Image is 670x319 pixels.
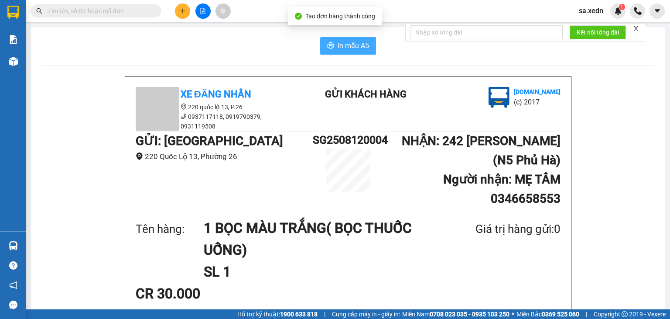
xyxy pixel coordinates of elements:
[175,3,190,19] button: plus
[136,134,283,148] b: GỬI : [GEOGRAPHIC_DATA]
[338,40,369,51] span: In mẫu A5
[9,261,17,270] span: question-circle
[325,89,407,100] b: Gửi khách hàng
[237,309,318,319] span: Hỗ trợ kỹ thuật:
[204,261,433,283] h1: SL 1
[313,132,383,149] h1: SG2508120004
[181,89,251,100] b: Xe Đăng Nhân
[48,6,151,16] input: Tìm tên, số ĐT hoặc mã đơn
[181,104,187,110] span: environment
[620,4,623,10] span: 1
[36,8,42,14] span: search
[619,4,625,10] sup: 1
[320,37,376,55] button: printerIn mẫu A5
[577,28,619,37] span: Kết nối tổng đài
[634,7,642,15] img: phone-icon
[586,309,587,319] span: |
[215,3,231,19] button: aim
[633,25,639,31] span: close
[136,112,293,131] li: 0937117118, 0919790379, 0931119508
[443,172,561,206] b: Người nhận : MẸ TÂM 0346658553
[9,281,17,289] span: notification
[433,220,561,238] div: Giá trị hàng gửi: 0
[136,283,276,305] div: CR 30.000
[430,311,509,318] strong: 0708 023 035 - 0935 103 250
[653,7,661,15] span: caret-down
[7,6,19,19] img: logo-vxr
[305,13,375,20] span: Tạo đơn hàng thành công
[204,217,433,261] h1: 1 BỌC MÀU TRẮNG( BỌC THUỐC UỐNG)
[136,220,204,238] div: Tên hàng:
[402,309,509,319] span: Miền Nam
[332,309,400,319] span: Cung cấp máy in - giấy in:
[180,8,186,14] span: plus
[324,309,325,319] span: |
[514,88,561,95] b: [DOMAIN_NAME]
[220,8,226,14] span: aim
[9,35,18,44] img: solution-icon
[410,25,563,39] input: Nhập số tổng đài
[614,7,622,15] img: icon-new-feature
[136,153,143,160] span: environment
[514,97,561,107] li: (c) 2017
[181,113,187,119] span: phone
[402,134,561,167] b: NHẬN : 242 [PERSON_NAME] (N5 Phủ Hà)
[572,5,610,16] span: sa.xedn
[542,311,579,318] strong: 0369 525 060
[9,301,17,309] span: message
[200,8,206,14] span: file-add
[327,42,334,50] span: printer
[516,309,579,319] span: Miền Bắc
[622,311,628,317] span: copyright
[570,25,626,39] button: Kết nối tổng đài
[649,3,665,19] button: caret-down
[489,87,509,108] img: logo.jpg
[295,13,302,20] span: check-circle
[136,151,313,163] li: 220 Quốc Lộ 13, Phường 26
[9,241,18,250] img: warehouse-icon
[280,311,318,318] strong: 1900 633 818
[195,3,211,19] button: file-add
[136,102,293,112] li: 220 quốc lộ 13, P.26
[512,312,514,316] span: ⚪️
[9,57,18,66] img: warehouse-icon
